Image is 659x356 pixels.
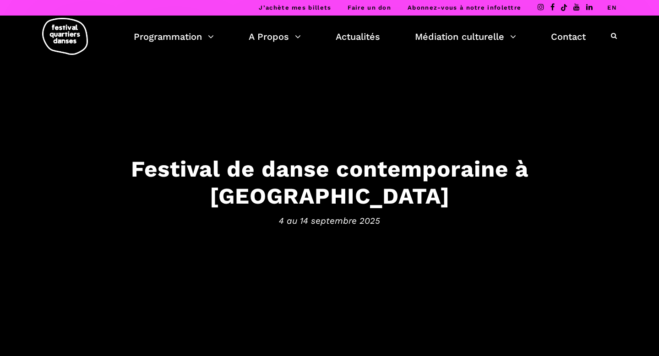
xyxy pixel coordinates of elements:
a: Médiation culturelle [415,29,516,44]
span: 4 au 14 septembre 2025 [46,214,614,227]
a: Actualités [336,29,380,44]
a: Faire un don [348,4,391,11]
a: J’achète mes billets [259,4,331,11]
img: logo-fqd-med [42,18,88,55]
a: Contact [551,29,586,44]
h3: Festival de danse contemporaine à [GEOGRAPHIC_DATA] [46,156,614,210]
a: EN [607,4,617,11]
a: Programmation [134,29,214,44]
a: A Propos [249,29,301,44]
a: Abonnez-vous à notre infolettre [408,4,521,11]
